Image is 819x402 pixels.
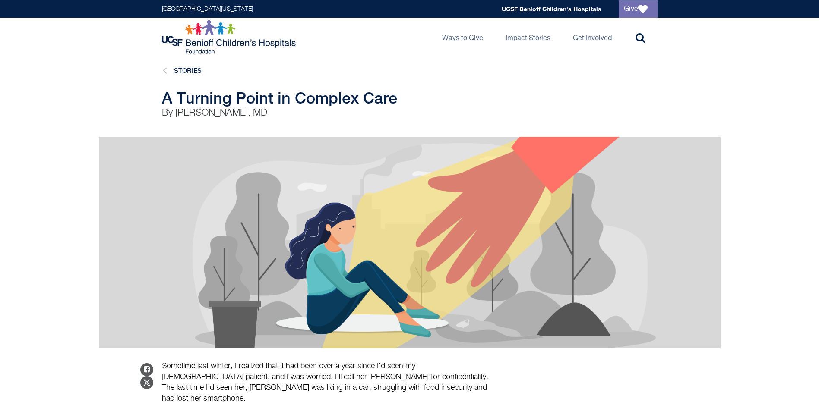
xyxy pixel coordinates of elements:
a: [GEOGRAPHIC_DATA][US_STATE] [162,6,253,12]
a: Get Involved [566,18,619,57]
a: Stories [174,67,202,74]
a: Give [619,0,658,18]
a: Impact Stories [499,18,557,57]
a: UCSF Benioff Children's Hospitals [502,5,601,13]
img: Logo for UCSF Benioff Children's Hospitals Foundation [162,20,298,54]
a: Ways to Give [435,18,490,57]
p: By [PERSON_NAME], MD [162,107,494,119]
span: A Turning Point in Complex Care [162,89,397,107]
